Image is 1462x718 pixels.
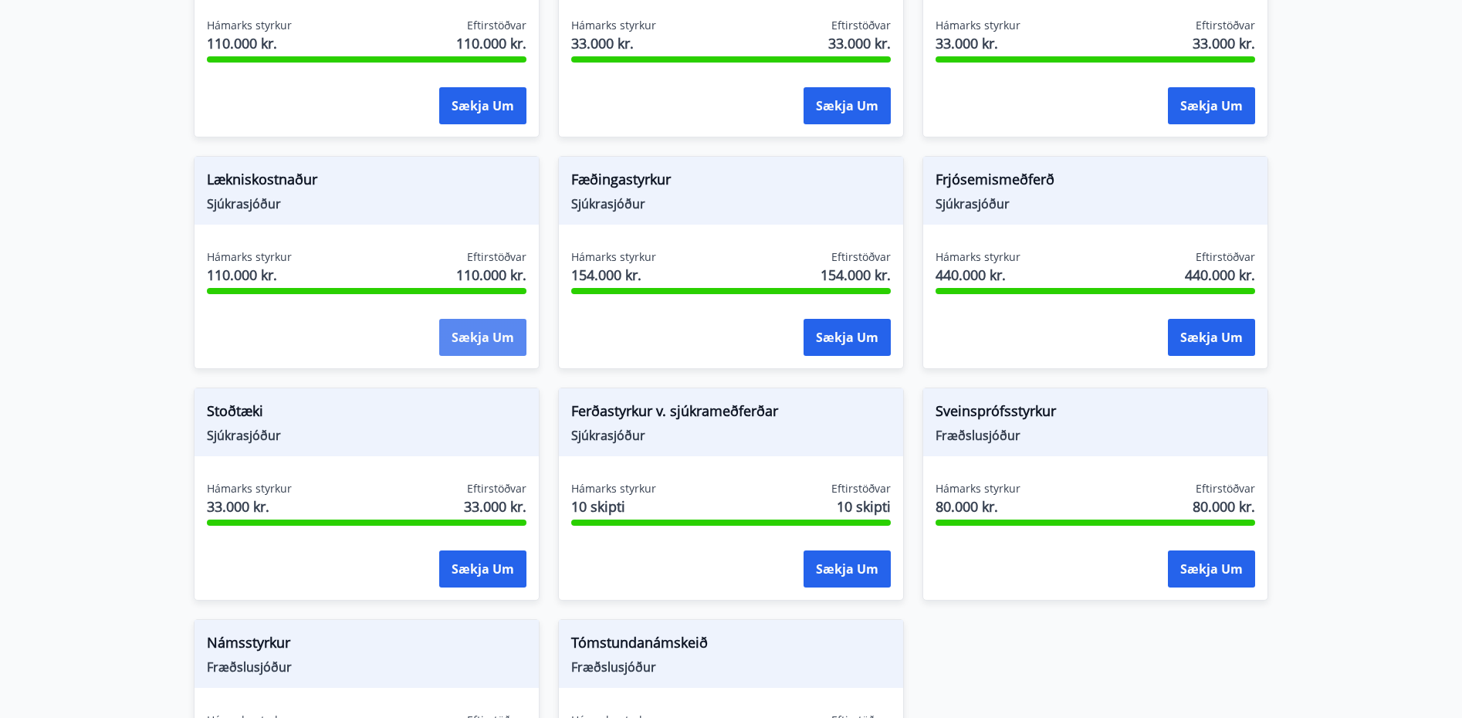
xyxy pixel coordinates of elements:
span: 10 skipti [571,496,656,516]
span: Námsstyrkur [207,632,526,659]
span: Sjúkrasjóður [571,427,891,444]
span: Hámarks styrkur [936,18,1020,33]
span: 110.000 kr. [456,265,526,285]
span: Sveinsprófsstyrkur [936,401,1255,427]
button: Sækja um [439,87,526,124]
span: Eftirstöðvar [467,481,526,496]
button: Sækja um [1168,319,1255,356]
span: 33.000 kr. [571,33,656,53]
span: Ferðastyrkur v. sjúkrameðferðar [571,401,891,427]
span: Hámarks styrkur [207,481,292,496]
button: Sækja um [1168,550,1255,588]
span: Sjúkrasjóður [207,195,526,212]
span: 110.000 kr. [207,33,292,53]
span: Eftirstöðvar [831,481,891,496]
span: Hámarks styrkur [571,481,656,496]
span: Sjúkrasjóður [207,427,526,444]
span: Lækniskostnaður [207,169,526,195]
span: Sjúkrasjóður [936,195,1255,212]
span: Fræðslusjóður [207,659,526,676]
button: Sækja um [804,550,891,588]
span: Eftirstöðvar [831,18,891,33]
span: 33.000 kr. [936,33,1020,53]
span: Hámarks styrkur [207,249,292,265]
span: Eftirstöðvar [1196,18,1255,33]
span: Hámarks styrkur [936,481,1020,496]
span: 110.000 kr. [456,33,526,53]
span: Stoðtæki [207,401,526,427]
span: Fræðslusjóður [571,659,891,676]
span: Hámarks styrkur [207,18,292,33]
button: Sækja um [1168,87,1255,124]
span: Hámarks styrkur [571,249,656,265]
span: Hámarks styrkur [571,18,656,33]
span: Frjósemismeðferð [936,169,1255,195]
button: Sækja um [804,319,891,356]
span: Eftirstöðvar [1196,481,1255,496]
span: 33.000 kr. [464,496,526,516]
span: 33.000 kr. [828,33,891,53]
button: Sækja um [439,550,526,588]
span: 440.000 kr. [936,265,1020,285]
span: Eftirstöðvar [467,18,526,33]
span: 440.000 kr. [1185,265,1255,285]
span: 33.000 kr. [207,496,292,516]
span: 80.000 kr. [1193,496,1255,516]
button: Sækja um [439,319,526,356]
span: 33.000 kr. [1193,33,1255,53]
span: Eftirstöðvar [467,249,526,265]
button: Sækja um [804,87,891,124]
span: Tómstundanámskeið [571,632,891,659]
span: Sjúkrasjóður [571,195,891,212]
span: Fæðingastyrkur [571,169,891,195]
span: Eftirstöðvar [831,249,891,265]
span: 110.000 kr. [207,265,292,285]
span: 154.000 kr. [821,265,891,285]
span: 80.000 kr. [936,496,1020,516]
span: 10 skipti [837,496,891,516]
span: Hámarks styrkur [936,249,1020,265]
span: Fræðslusjóður [936,427,1255,444]
span: Eftirstöðvar [1196,249,1255,265]
span: 154.000 kr. [571,265,656,285]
